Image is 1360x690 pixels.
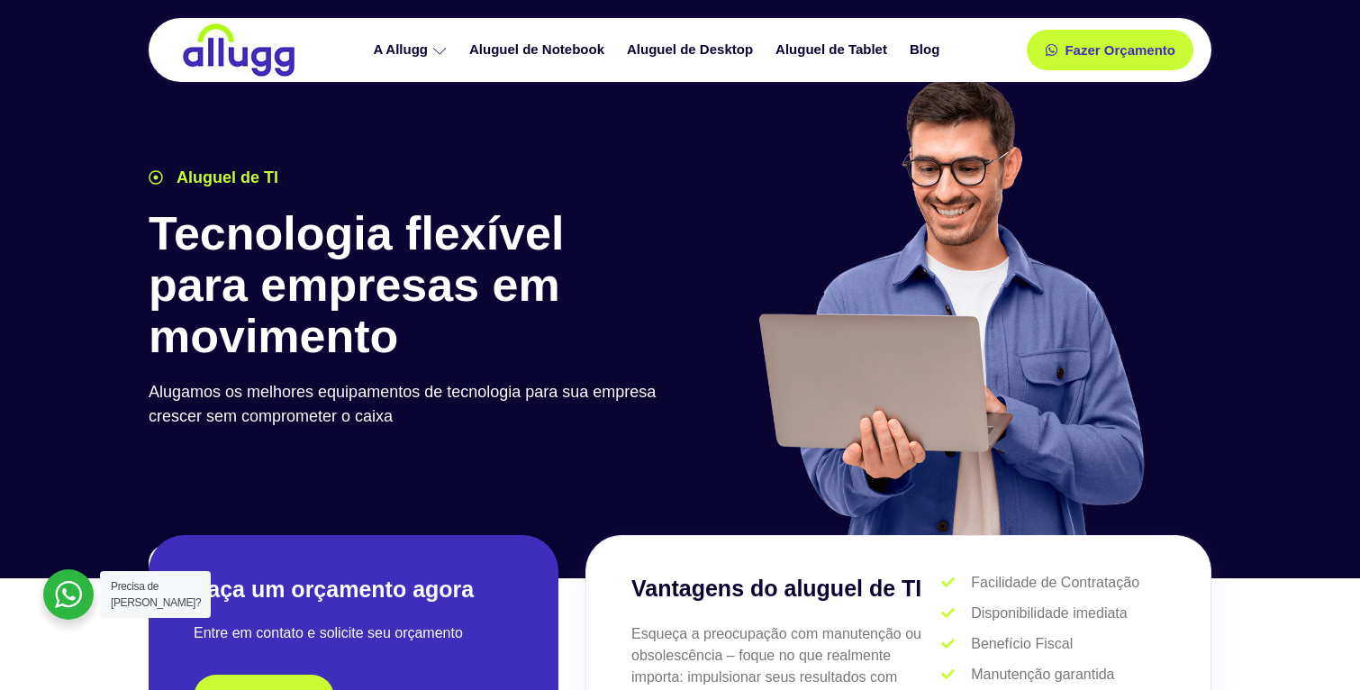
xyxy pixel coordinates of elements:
[1027,30,1193,70] a: Fazer Orçamento
[194,622,513,644] p: Entre em contato e solicite seu orçamento
[194,575,513,604] h2: Faça um orçamento agora
[766,34,901,66] a: Aluguel de Tablet
[364,34,460,66] a: A Allugg
[460,34,618,66] a: Aluguel de Notebook
[172,166,278,190] span: Aluguel de TI
[149,208,671,363] h1: Tecnologia flexível para empresas em movimento
[618,34,766,66] a: Aluguel de Desktop
[631,572,941,606] h3: Vantagens do aluguel de TI
[966,633,1073,655] span: Benefício Fiscal
[180,23,297,77] img: locação de TI é Allugg
[901,34,953,66] a: Blog
[111,580,201,609] span: Precisa de [PERSON_NAME]?
[1065,43,1175,57] span: Fazer Orçamento
[966,664,1114,685] span: Manutenção garantida
[966,572,1139,594] span: Facilidade de Contratação
[149,380,671,429] p: Alugamos os melhores equipamentos de tecnologia para sua empresa crescer sem comprometer o caixa
[752,76,1149,535] img: aluguel de ti para startups
[966,603,1127,624] span: Disponibilidade imediata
